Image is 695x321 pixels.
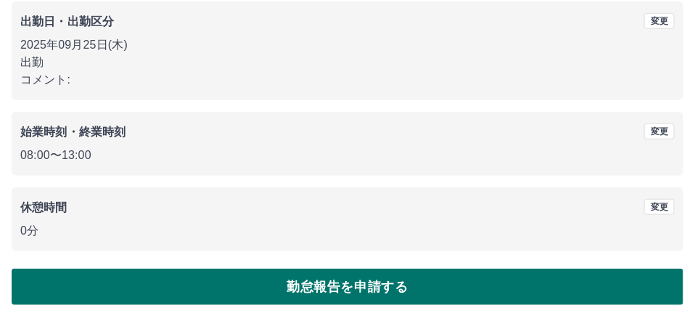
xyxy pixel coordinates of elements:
p: コメント: [20,71,675,89]
button: 変更 [644,123,675,139]
b: 休憩時間 [20,201,67,214]
button: 変更 [644,199,675,215]
b: 出勤日・出勤区分 [20,15,114,28]
b: 始業時刻・終業時刻 [20,126,126,138]
p: 出勤 [20,54,675,71]
button: 変更 [644,13,675,29]
button: 勤怠報告を申請する [12,269,683,305]
p: 0分 [20,222,675,240]
p: 2025年09月25日(木) [20,36,675,54]
p: 08:00 〜 13:00 [20,147,675,164]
